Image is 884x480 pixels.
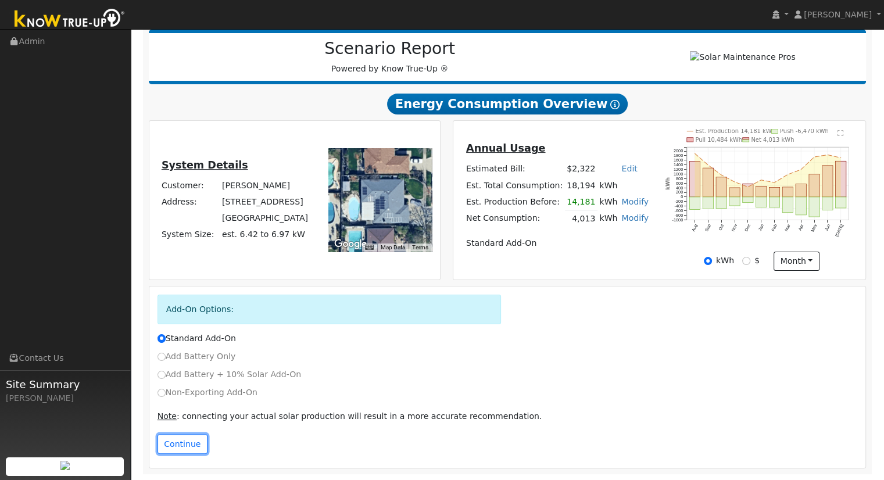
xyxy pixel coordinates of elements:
[597,194,620,210] td: kWh
[597,177,651,194] td: kWh
[689,197,700,209] rect: onclick=""
[696,128,776,134] text: Est. Production 14,181 kWh
[836,161,846,197] rect: onclick=""
[676,189,683,195] text: 200
[674,162,683,167] text: 1400
[716,197,726,209] rect: onclick=""
[742,257,750,265] input: $
[674,148,683,153] text: 2000
[674,157,683,163] text: 1600
[796,197,806,215] rect: onclick=""
[707,164,709,166] circle: onclick=""
[621,197,649,206] a: Modify
[621,213,649,223] a: Modify
[716,255,734,267] label: kWh
[729,188,740,197] rect: onclick=""
[770,197,780,207] rect: onclick=""
[810,223,818,233] text: May
[159,178,220,194] td: Customer:
[809,197,819,217] rect: onclick=""
[754,255,760,267] label: $
[840,157,842,159] circle: onclick=""
[674,167,683,172] text: 1200
[796,184,806,196] rect: onclick=""
[159,227,220,243] td: System Size:
[822,197,833,210] rect: onclick=""
[694,153,696,155] circle: onclick=""
[60,461,70,470] img: retrieve
[158,389,166,397] input: Non-Exporting Add-On
[158,386,257,399] label: Non-Exporting Add-On
[770,187,780,197] rect: onclick=""
[676,181,683,186] text: 600
[703,197,713,209] rect: onclick=""
[331,237,370,252] img: Google
[780,128,829,134] text: Push -6,470 kWh
[681,194,683,199] text: 0
[814,156,815,158] circle: onclick=""
[743,197,753,203] rect: onclick=""
[782,197,793,213] rect: onclick=""
[800,169,802,170] circle: onclick=""
[696,137,743,143] text: Pull 10,484 kWh
[621,164,637,173] a: Edit
[220,194,310,210] td: [STREET_ADDRESS]
[464,235,650,252] td: Standard Add-On
[797,223,805,232] text: Apr
[6,377,124,392] span: Site Summary
[787,174,789,175] circle: onclick=""
[690,223,699,232] text: Aug
[220,227,310,243] td: System Size
[365,243,373,252] button: Keyboard shortcuts
[158,368,302,381] label: Add Battery + 10% Solar Add-On
[158,353,166,361] input: Add Battery Only
[565,194,597,210] td: 14,181
[675,199,683,204] text: -200
[222,230,305,239] span: est. 6.42 to 6.97 kW
[782,187,793,197] rect: onclick=""
[690,51,795,63] img: Solar Maintenance Pros
[689,162,700,197] rect: onclick=""
[160,39,619,59] h2: Scenario Report
[721,174,722,176] circle: onclick=""
[158,411,177,421] u: Note
[158,434,207,454] button: Continue
[676,176,683,181] text: 800
[155,39,625,75] div: Powered by Know True-Up ®
[675,208,683,213] text: -600
[774,182,775,184] circle: onclick=""
[158,295,502,324] div: Add-On Options:
[757,223,765,232] text: Jan
[220,210,310,227] td: [GEOGRAPHIC_DATA]
[674,171,683,177] text: 1000
[381,243,405,252] button: Map Data
[387,94,628,114] span: Energy Consumption Overview
[804,10,872,19] span: [PERSON_NAME]
[703,168,713,197] rect: onclick=""
[464,194,564,210] td: Est. Production Before:
[464,177,564,194] td: Est. Total Consumption:
[675,213,683,218] text: -800
[822,166,833,197] rect: onclick=""
[162,159,248,171] u: System Details
[665,177,671,190] text: kWh
[158,350,236,363] label: Add Battery Only
[756,187,767,197] rect: onclick=""
[220,178,310,194] td: [PERSON_NAME]
[760,179,762,181] circle: onclick=""
[464,161,564,177] td: Estimated Bill:
[672,217,683,223] text: -1000
[704,223,712,232] text: Sep
[824,223,831,232] text: Jun
[751,137,794,143] text: Net 4,013 kWh
[729,197,740,206] rect: onclick=""
[158,371,166,379] input: Add Battery + 10% Solar Add-On
[158,334,166,342] input: Standard Add-On
[610,100,620,109] i: Show Help
[9,6,131,33] img: Know True-Up
[412,244,428,250] a: Terms
[744,223,752,232] text: Dec
[704,257,712,265] input: kWh
[464,210,564,227] td: Net Consumption:
[774,252,819,271] button: month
